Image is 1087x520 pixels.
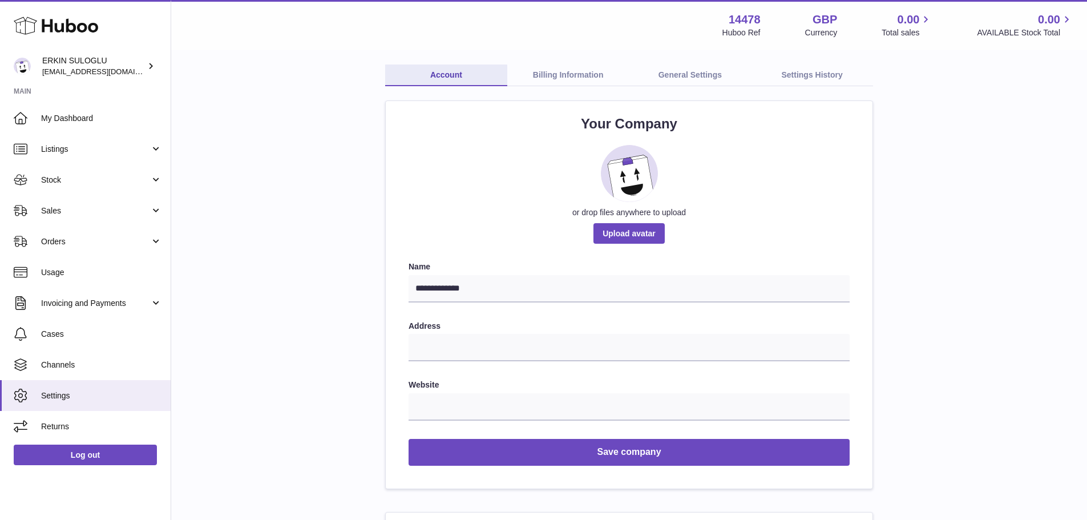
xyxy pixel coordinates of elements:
a: Billing Information [507,65,629,86]
span: Upload avatar [593,223,665,244]
span: [EMAIL_ADDRESS][DOMAIN_NAME] [42,67,168,76]
span: 0.00 [898,12,920,27]
span: Settings [41,390,162,401]
span: Usage [41,267,162,278]
label: Website [409,380,850,390]
span: Cases [41,329,162,340]
span: My Dashboard [41,113,162,124]
a: Log out [14,445,157,465]
div: Huboo Ref [722,27,761,38]
a: 0.00 AVAILABLE Stock Total [977,12,1073,38]
span: 0.00 [1038,12,1060,27]
span: Invoicing and Payments [41,298,150,309]
label: Address [409,321,850,332]
span: Stock [41,175,150,186]
button: Save company [409,439,850,466]
img: placeholder_image.svg [601,145,658,202]
span: Listings [41,144,150,155]
span: Total sales [882,27,932,38]
a: 0.00 Total sales [882,12,932,38]
span: Orders [41,236,150,247]
div: Currency [805,27,838,38]
h2: Your Company [409,115,850,133]
div: ERKIN SULOGLU [42,55,145,77]
img: erkinsuloglu1@gmail.com [14,58,31,75]
div: or drop files anywhere to upload [409,207,850,218]
span: Sales [41,205,150,216]
strong: 14478 [729,12,761,27]
label: Name [409,261,850,272]
span: Returns [41,421,162,432]
a: Settings History [751,65,873,86]
strong: GBP [813,12,837,27]
a: Account [385,65,507,86]
span: AVAILABLE Stock Total [977,27,1073,38]
span: Channels [41,360,162,370]
a: General Settings [629,65,751,86]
